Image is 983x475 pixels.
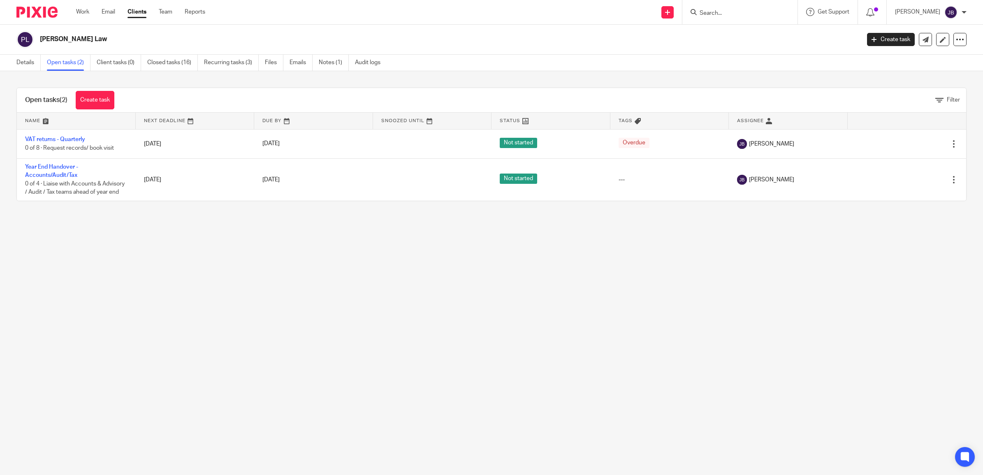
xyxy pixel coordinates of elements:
[204,55,259,71] a: Recurring tasks (3)
[500,174,537,184] span: Not started
[25,96,67,104] h1: Open tasks
[699,10,773,17] input: Search
[749,176,794,184] span: [PERSON_NAME]
[818,9,849,15] span: Get Support
[60,97,67,103] span: (2)
[737,175,747,185] img: svg%3E
[381,118,424,123] span: Snoozed Until
[25,164,78,178] a: Year End Handover - Accounts/Audit/Tax
[40,35,692,44] h2: [PERSON_NAME] Law
[500,118,520,123] span: Status
[25,145,114,151] span: 0 of 8 · Request records/ book visit
[737,139,747,149] img: svg%3E
[25,137,85,142] a: VAT returns - Quarterly
[136,129,255,158] td: [DATE]
[749,140,794,148] span: [PERSON_NAME]
[102,8,115,16] a: Email
[265,55,283,71] a: Files
[500,138,537,148] span: Not started
[947,97,960,103] span: Filter
[76,91,114,109] a: Create task
[128,8,146,16] a: Clients
[619,176,721,184] div: ---
[25,181,125,195] span: 0 of 4 · Liaise with Accounts & Advisory / Audit / Tax teams ahead of year end
[619,118,633,123] span: Tags
[867,33,915,46] a: Create task
[619,138,649,148] span: Overdue
[319,55,349,71] a: Notes (1)
[944,6,957,19] img: svg%3E
[159,8,172,16] a: Team
[895,8,940,16] p: [PERSON_NAME]
[97,55,141,71] a: Client tasks (0)
[290,55,313,71] a: Emails
[16,55,41,71] a: Details
[262,177,280,183] span: [DATE]
[147,55,198,71] a: Closed tasks (16)
[47,55,90,71] a: Open tasks (2)
[355,55,387,71] a: Audit logs
[16,7,58,18] img: Pixie
[262,141,280,147] span: [DATE]
[185,8,205,16] a: Reports
[76,8,89,16] a: Work
[136,158,255,200] td: [DATE]
[16,31,34,48] img: svg%3E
